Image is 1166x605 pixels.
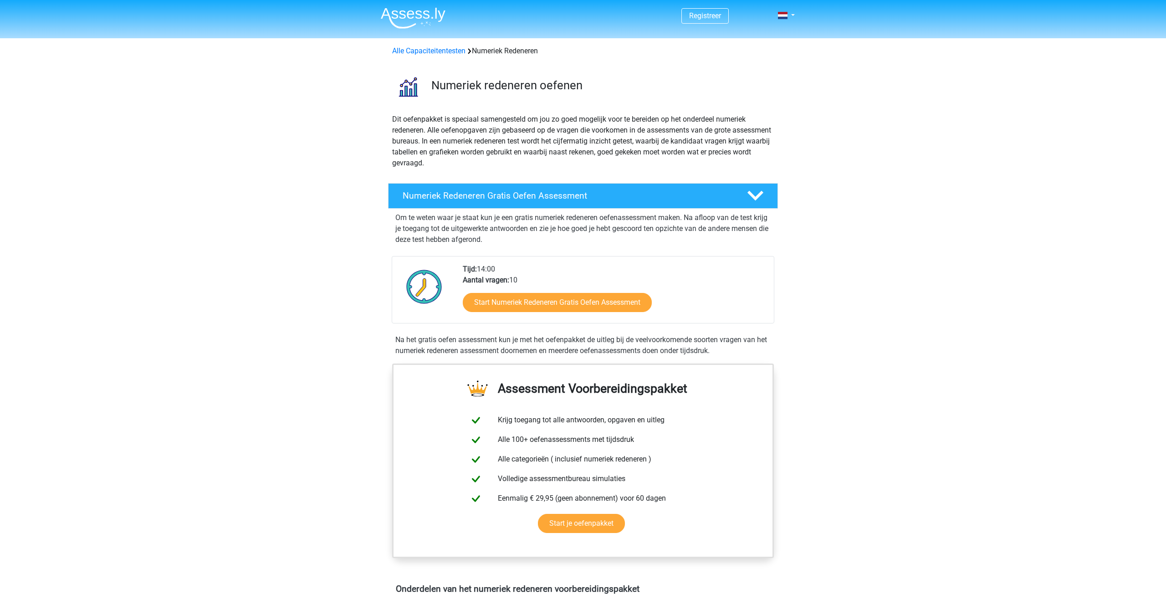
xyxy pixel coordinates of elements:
[396,584,770,594] h4: Onderdelen van het numeriek redeneren voorbereidingspakket
[403,190,732,201] h4: Numeriek Redeneren Gratis Oefen Assessment
[401,264,447,309] img: Klok
[395,212,771,245] p: Om te weten waar je staat kun je een gratis numeriek redeneren oefenassessment maken. Na afloop v...
[392,114,774,169] p: Dit oefenpakket is speciaal samengesteld om jou zo goed mogelijk voor te bereiden op het onderdee...
[689,11,721,20] a: Registreer
[431,78,771,92] h3: Numeriek redeneren oefenen
[381,7,445,29] img: Assessly
[456,264,773,323] div: 14:00 10
[389,46,777,56] div: Numeriek Redeneren
[463,293,652,312] a: Start Numeriek Redeneren Gratis Oefen Assessment
[392,46,465,55] a: Alle Capaciteitentesten
[463,265,477,273] b: Tijd:
[389,67,427,106] img: numeriek redeneren
[538,514,625,533] a: Start je oefenpakket
[384,183,782,209] a: Numeriek Redeneren Gratis Oefen Assessment
[392,334,774,356] div: Na het gratis oefen assessment kun je met het oefenpakket de uitleg bij de veelvoorkomende soorte...
[463,276,509,284] b: Aantal vragen:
